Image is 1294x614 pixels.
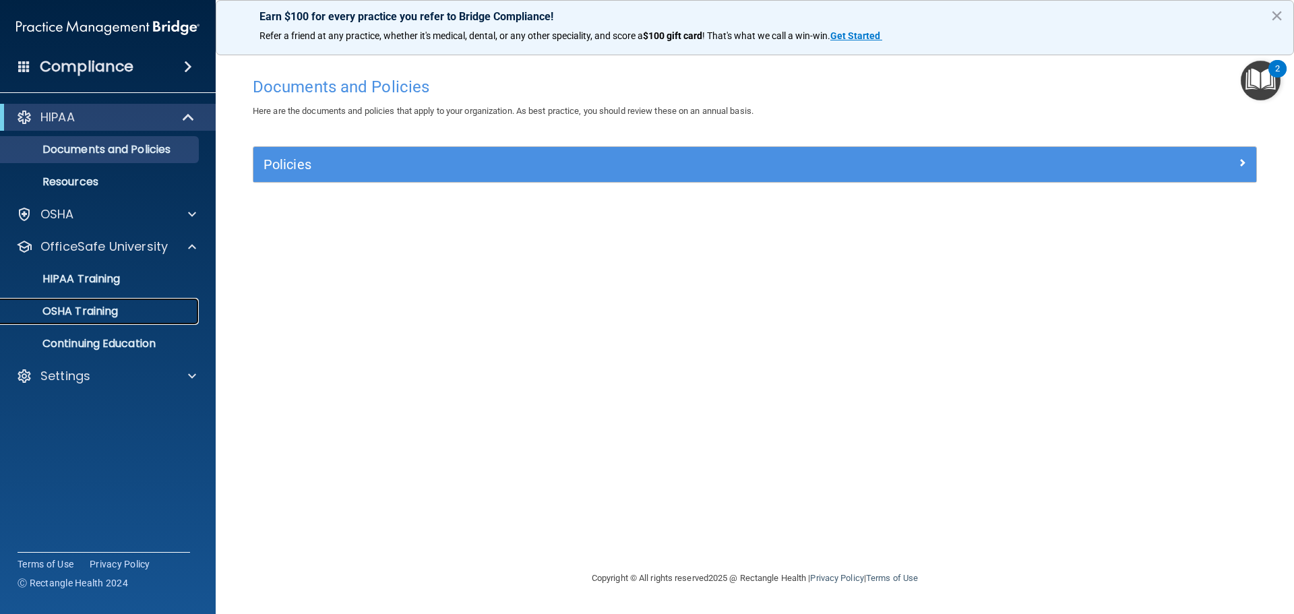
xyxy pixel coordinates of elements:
h4: Documents and Policies [253,78,1257,96]
span: ! That's what we call a win-win. [702,30,830,41]
p: Resources [9,175,193,189]
a: Privacy Policy [810,573,863,583]
p: HIPAA [40,109,75,125]
a: Terms of Use [18,557,73,571]
strong: Get Started [830,30,880,41]
p: Earn $100 for every practice you refer to Bridge Compliance! [259,10,1250,23]
a: Policies [264,154,1246,175]
img: PMB logo [16,14,199,41]
p: Continuing Education [9,337,193,350]
div: Copyright © All rights reserved 2025 @ Rectangle Health | | [509,557,1001,600]
button: Close [1270,5,1283,26]
strong: $100 gift card [643,30,702,41]
div: 2 [1275,69,1280,86]
span: Ⓒ Rectangle Health 2024 [18,576,128,590]
a: Privacy Policy [90,557,150,571]
a: Get Started [830,30,882,41]
p: Settings [40,368,90,384]
p: OSHA [40,206,74,222]
p: Documents and Policies [9,143,193,156]
p: OSHA Training [9,305,118,318]
a: OSHA [16,206,196,222]
a: Terms of Use [866,573,918,583]
span: Here are the documents and policies that apply to your organization. As best practice, you should... [253,106,753,116]
a: HIPAA [16,109,195,125]
p: HIPAA Training [9,272,120,286]
span: Refer a friend at any practice, whether it's medical, dental, or any other speciality, and score a [259,30,643,41]
a: Settings [16,368,196,384]
p: OfficeSafe University [40,239,168,255]
h5: Policies [264,157,995,172]
a: OfficeSafe University [16,239,196,255]
h4: Compliance [40,57,133,76]
button: Open Resource Center, 2 new notifications [1241,61,1281,100]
